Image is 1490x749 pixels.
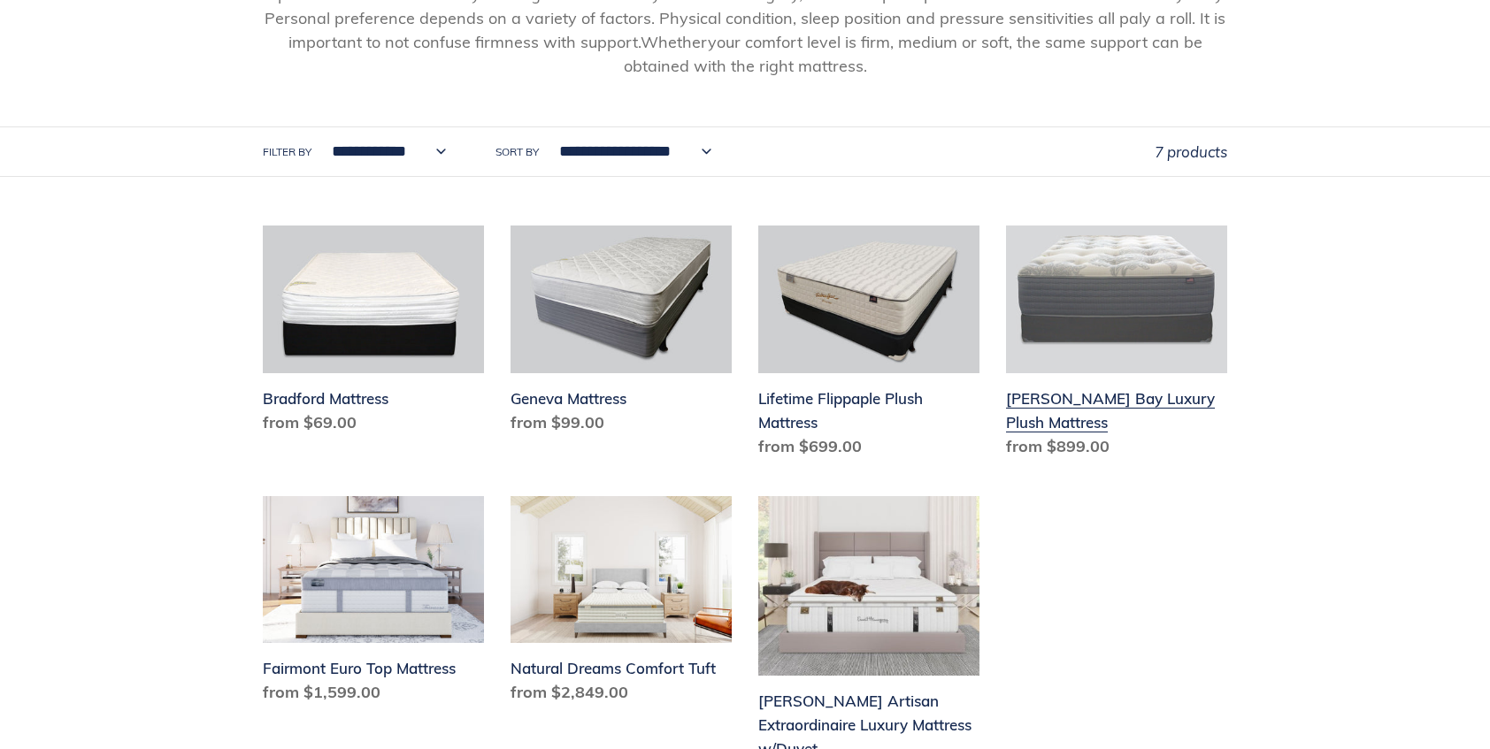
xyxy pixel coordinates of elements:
a: Natural Dreams Comfort Tuft [511,496,732,712]
a: Bradford Mattress [263,225,484,441]
label: Filter by [263,144,311,160]
span: 7 products [1155,142,1227,161]
a: Chadwick Bay Luxury Plush Mattress [1006,225,1227,465]
label: Sort by [495,144,539,160]
span: Whether [641,32,708,52]
a: Fairmont Euro Top Mattress [263,496,484,712]
a: Lifetime Flippaple Plush Mattress [758,225,979,465]
a: Geneva Mattress [511,225,732,441]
